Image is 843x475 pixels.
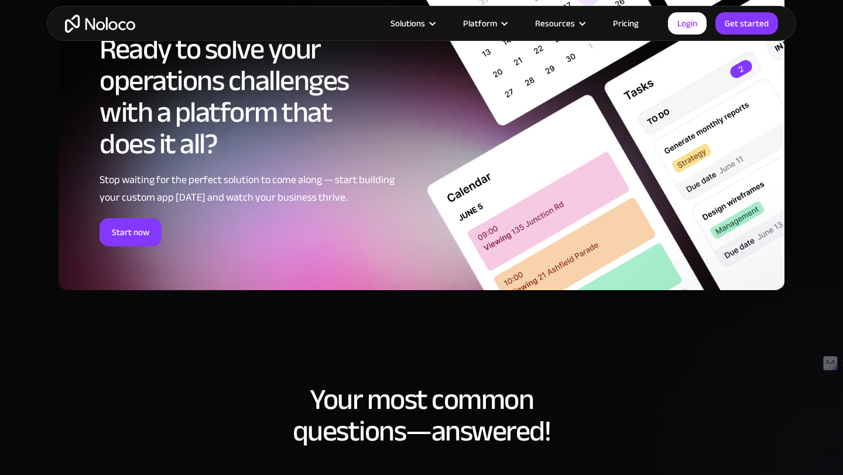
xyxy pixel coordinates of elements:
p: Message from Darragh, sent 3m ago [22,45,173,56]
div: Resources [520,16,598,31]
p: Hey there 👋 Welcome to Noloco! If you have any questions, just reply to this message. [GEOGRAPHIC... [22,33,173,45]
div: Platform [448,16,520,31]
div: Platform [463,16,497,31]
a: Get started [715,12,778,35]
div: Solutions [390,16,425,31]
a: Login [668,12,707,35]
div: Stop waiting for the perfect solution to come along — start building your custom app [DATE] and w... [100,171,395,206]
a: Start now [100,218,162,246]
div: Resources [535,16,575,31]
div: Solutions [376,16,448,31]
a: home [65,15,135,33]
a: Pricing [598,16,653,31]
h2: Ready to solve your operations challenges with a platform that does it all? [100,33,395,160]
